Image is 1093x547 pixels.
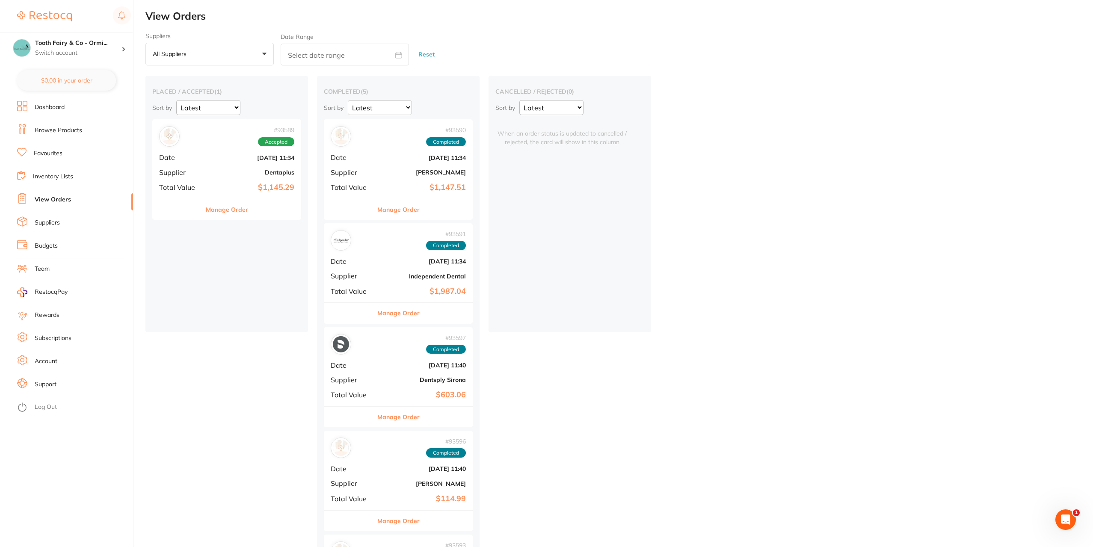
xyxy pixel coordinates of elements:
img: Adam Dental [333,440,349,456]
b: Dentsply Sirona [380,376,466,383]
img: Dentsply Sirona [333,336,349,352]
h4: Tooth Fairy & Co - Ormiston [35,39,121,47]
label: Suppliers [145,33,274,39]
p: Sort by [495,104,515,112]
input: Select date range [281,44,409,65]
a: Suppliers [35,219,60,227]
div: Dentaplus#93589AcceptedDate[DATE] 11:34SupplierDentaplusTotal Value$1,145.29Manage Order [152,119,301,220]
span: Completed [426,448,466,458]
iframe: Intercom live chat [1055,509,1076,530]
span: Date [159,154,202,161]
span: Supplier [331,376,373,384]
a: Team [35,265,50,273]
a: Support [35,380,56,389]
b: Dentaplus [209,169,294,176]
a: Dashboard [35,103,65,112]
span: # 93590 [426,127,466,133]
button: Manage Order [377,199,420,220]
img: Dentaplus [161,128,178,145]
a: Browse Products [35,126,82,135]
span: RestocqPay [35,288,68,296]
a: Rewards [35,311,59,319]
button: Manage Order [377,303,420,323]
b: $114.99 [380,494,466,503]
span: Supplier [159,169,202,176]
img: Restocq Logo [17,11,72,21]
label: Date Range [281,33,314,40]
a: Subscriptions [35,334,71,343]
p: Sort by [324,104,344,112]
b: [DATE] 11:34 [380,154,466,161]
span: Total Value [331,183,373,191]
button: Log Out [17,401,130,414]
h2: completed ( 5 ) [324,88,473,95]
span: When an order status is updated to cancelled / rejected, the card will show in this column [495,119,629,146]
img: Tooth Fairy & Co - Ormiston [13,39,30,56]
img: Henry Schein Halas [333,128,349,145]
button: Manage Order [377,407,420,427]
img: Independent Dental [333,232,349,248]
a: Account [35,357,57,366]
span: Date [331,465,373,473]
b: $1,987.04 [380,287,466,296]
button: Manage Order [377,511,420,531]
b: Independent Dental [380,273,466,280]
a: Inventory Lists [33,172,73,181]
button: $0.00 in your order [17,70,116,91]
button: All suppliers [145,43,274,66]
a: RestocqPay [17,287,68,297]
span: Completed [426,345,466,354]
span: # 93597 [426,334,466,341]
span: Accepted [258,137,294,147]
h2: cancelled / rejected ( 0 ) [495,88,644,95]
span: Completed [426,241,466,250]
span: Date [331,257,373,265]
span: # 93596 [426,438,466,445]
b: [DATE] 11:40 [380,362,466,369]
span: Date [331,154,373,161]
a: Log Out [35,403,57,411]
span: Total Value [331,495,373,503]
a: Favourites [34,149,62,158]
img: RestocqPay [17,287,27,297]
span: Total Value [331,391,373,399]
b: [DATE] 11:34 [209,154,294,161]
span: Date [331,361,373,369]
b: $1,147.51 [380,183,466,192]
p: Switch account [35,49,121,57]
b: $1,145.29 [209,183,294,192]
span: Completed [426,137,466,147]
span: Supplier [331,479,373,487]
p: Sort by [152,104,172,112]
span: Total Value [159,183,202,191]
button: Manage Order [206,199,248,220]
span: # 93589 [258,127,294,133]
a: View Orders [35,195,71,204]
h2: placed / accepted ( 1 ) [152,88,301,95]
a: Budgets [35,242,58,250]
p: All suppliers [153,50,190,58]
span: Total Value [331,287,373,295]
h2: View Orders [145,10,1093,22]
span: Supplier [331,169,373,176]
span: # 93591 [426,231,466,237]
b: [PERSON_NAME] [380,169,466,176]
a: Restocq Logo [17,6,72,26]
button: Reset [416,43,437,66]
b: [DATE] 11:34 [380,258,466,265]
b: [PERSON_NAME] [380,480,466,487]
span: Supplier [331,272,373,280]
span: 1 [1073,509,1080,516]
b: [DATE] 11:40 [380,465,466,472]
b: $603.06 [380,390,466,399]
